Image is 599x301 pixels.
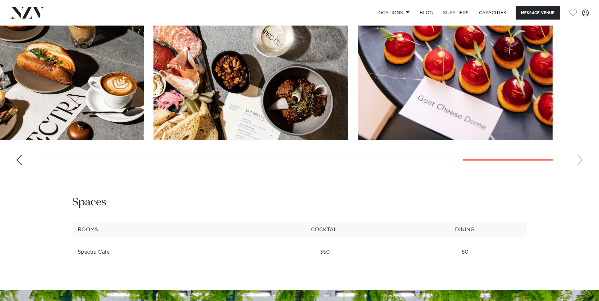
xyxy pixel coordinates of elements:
td: 50 [403,245,527,260]
a: BLOG [415,6,438,20]
td: Spectra Cafe [72,245,247,260]
th: Dining [403,222,527,238]
button: Message Venue [516,6,560,20]
img: nzv-logo.png [10,7,45,18]
a: Locations [370,6,415,20]
a: SUPPLIERS [438,6,474,20]
th: Rooms [72,222,247,238]
th: Cocktail [247,222,403,238]
td: 350 [247,245,403,260]
h2: Spaces [72,195,106,210]
a: Capacities [474,6,512,20]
